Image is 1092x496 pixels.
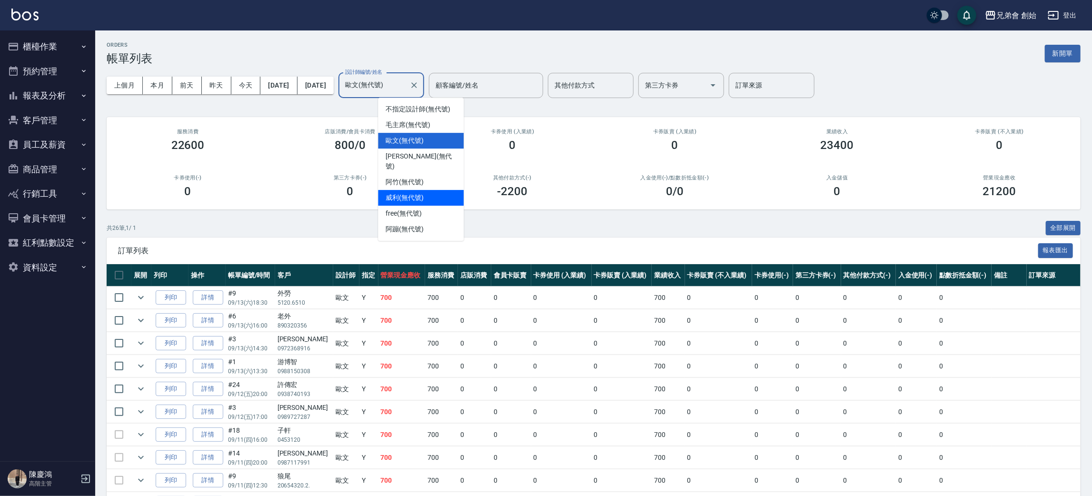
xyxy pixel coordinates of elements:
[992,264,1026,287] th: 備註
[896,355,937,377] td: 0
[752,287,793,309] td: 0
[298,77,334,94] button: [DATE]
[652,378,685,400] td: 700
[8,469,27,488] img: Person
[685,446,753,469] td: 0
[592,309,652,332] td: 0
[425,264,458,287] th: 服務消費
[347,185,354,198] h3: 0
[685,309,753,332] td: 0
[937,287,992,309] td: 0
[652,264,685,287] th: 業績收入
[821,139,854,152] h3: 23400
[592,401,652,423] td: 0
[278,288,331,298] div: 外勞
[981,6,1040,25] button: 兄弟會 創始
[359,264,378,287] th: 指定
[752,424,793,446] td: 0
[937,446,992,469] td: 0
[378,424,426,446] td: 700
[793,355,841,377] td: 0
[425,355,458,377] td: 700
[458,355,491,377] td: 0
[378,469,426,492] td: 700
[226,332,275,355] td: #3
[275,264,333,287] th: 客戶
[425,401,458,423] td: 700
[226,469,275,492] td: #9
[793,378,841,400] td: 0
[652,287,685,309] td: 700
[378,287,426,309] td: 700
[333,332,359,355] td: 歐文
[793,469,841,492] td: 0
[685,469,753,492] td: 0
[226,264,275,287] th: 帳單編號/時間
[359,287,378,309] td: Y
[333,309,359,332] td: 歐文
[752,264,793,287] th: 卡券使用(-)
[386,151,456,171] span: [PERSON_NAME] (無代號)
[278,311,331,321] div: 老外
[531,309,592,332] td: 0
[896,424,937,446] td: 0
[29,479,78,488] p: 高階主管
[793,332,841,355] td: 0
[752,355,793,377] td: 0
[278,471,331,481] div: 狼尾
[11,9,39,20] img: Logo
[896,264,937,287] th: 入金使用(-)
[228,413,273,421] p: 09/12 (五) 17:00
[425,424,458,446] td: 700
[896,401,937,423] td: 0
[685,378,753,400] td: 0
[171,139,205,152] h3: 22600
[333,469,359,492] td: 歐文
[425,446,458,469] td: 700
[531,424,592,446] td: 0
[1027,264,1081,287] th: 訂單來源
[151,264,189,287] th: 列印
[378,378,426,400] td: 700
[458,424,491,446] td: 0
[386,208,422,218] span: free (無代號)
[134,473,148,487] button: expand row
[767,129,907,135] h2: 業績收入
[407,79,421,92] button: Clear
[793,287,841,309] td: 0
[1045,45,1081,62] button: 新開單
[425,332,458,355] td: 700
[685,424,753,446] td: 0
[592,424,652,446] td: 0
[228,436,273,444] p: 09/11 (四) 16:00
[896,287,937,309] td: 0
[425,378,458,400] td: 700
[592,264,652,287] th: 卡券販賣 (入業績)
[443,129,582,135] h2: 卡券使用 (入業績)
[280,175,420,181] h2: 第三方卡券(-)
[228,481,273,490] p: 09/11 (四) 12:30
[226,378,275,400] td: #24
[278,448,331,458] div: [PERSON_NAME]
[228,344,273,353] p: 09/13 (六) 14:30
[458,309,491,332] td: 0
[592,332,652,355] td: 0
[359,378,378,400] td: Y
[359,332,378,355] td: Y
[491,309,531,332] td: 0
[278,344,331,353] p: 0972368916
[1038,246,1073,255] a: 報表匯出
[359,446,378,469] td: Y
[228,458,273,467] p: 09/11 (四) 20:00
[793,424,841,446] td: 0
[333,287,359,309] td: 歐文
[491,332,531,355] td: 0
[4,157,91,182] button: 商品管理
[937,424,992,446] td: 0
[793,264,841,287] th: 第三方卡券(-)
[793,401,841,423] td: 0
[4,255,91,280] button: 資料設定
[652,401,685,423] td: 700
[226,355,275,377] td: #1
[359,355,378,377] td: Y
